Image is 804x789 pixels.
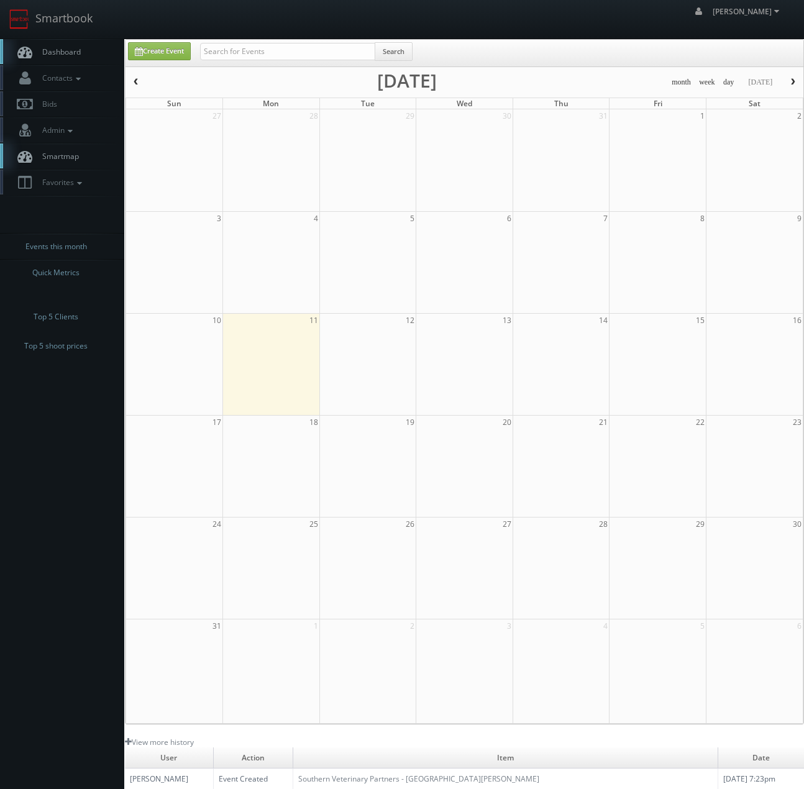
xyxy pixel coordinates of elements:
[506,212,513,225] span: 6
[211,518,222,531] span: 24
[749,98,761,109] span: Sat
[308,109,319,122] span: 28
[598,518,609,531] span: 28
[404,314,416,327] span: 12
[409,619,416,632] span: 2
[34,311,78,323] span: Top 5 Clients
[695,75,719,90] button: week
[792,518,803,531] span: 30
[375,42,413,61] button: Search
[719,75,739,90] button: day
[667,75,695,90] button: month
[298,773,539,784] a: Southern Veterinary Partners - [GEOGRAPHIC_DATA][PERSON_NAME]
[293,747,718,768] td: Item
[409,212,416,225] span: 5
[501,416,513,429] span: 20
[744,75,777,90] button: [DATE]
[125,737,194,747] a: View more history
[216,212,222,225] span: 3
[36,177,85,188] span: Favorites
[713,6,783,17] span: [PERSON_NAME]
[792,416,803,429] span: 23
[24,340,88,352] span: Top 5 shoot prices
[602,212,609,225] span: 7
[9,9,29,29] img: smartbook-logo.png
[377,75,437,87] h2: [DATE]
[598,109,609,122] span: 31
[361,98,375,109] span: Tue
[796,109,803,122] span: 2
[695,314,706,327] span: 15
[200,43,375,60] input: Search for Events
[308,518,319,531] span: 25
[211,109,222,122] span: 27
[404,518,416,531] span: 26
[308,416,319,429] span: 18
[167,98,181,109] span: Sun
[36,151,79,162] span: Smartmap
[501,314,513,327] span: 13
[313,212,319,225] span: 4
[501,518,513,531] span: 27
[796,212,803,225] span: 9
[128,42,191,60] a: Create Event
[36,47,81,57] span: Dashboard
[501,109,513,122] span: 30
[699,212,706,225] span: 8
[695,518,706,531] span: 29
[602,619,609,632] span: 4
[699,619,706,632] span: 5
[506,619,513,632] span: 3
[695,416,706,429] span: 22
[404,109,416,122] span: 29
[598,416,609,429] span: 21
[654,98,662,109] span: Fri
[457,98,472,109] span: Wed
[36,73,84,83] span: Contacts
[213,747,293,768] td: Action
[263,98,279,109] span: Mon
[792,314,803,327] span: 16
[211,619,222,632] span: 31
[718,747,804,768] td: Date
[211,314,222,327] span: 10
[554,98,569,109] span: Thu
[796,619,803,632] span: 6
[36,99,57,109] span: Bids
[699,109,706,122] span: 1
[125,747,213,768] td: User
[32,267,80,279] span: Quick Metrics
[36,125,76,135] span: Admin
[308,314,319,327] span: 11
[404,416,416,429] span: 19
[313,619,319,632] span: 1
[598,314,609,327] span: 14
[25,240,87,253] span: Events this month
[211,416,222,429] span: 17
